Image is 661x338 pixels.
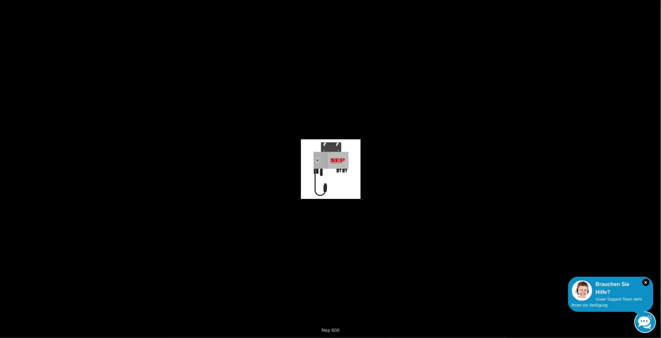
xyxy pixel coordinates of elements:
div: Nep 600 [261,323,400,337]
div: Brauchen Sie Hilfe? [572,280,650,296]
img: Customer service [572,280,592,301]
i: Schließen [642,279,650,286]
img: Nep 600 [301,139,361,199]
span: Unser Support-Team steht Ihnen zur Verfügung [572,297,642,308]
